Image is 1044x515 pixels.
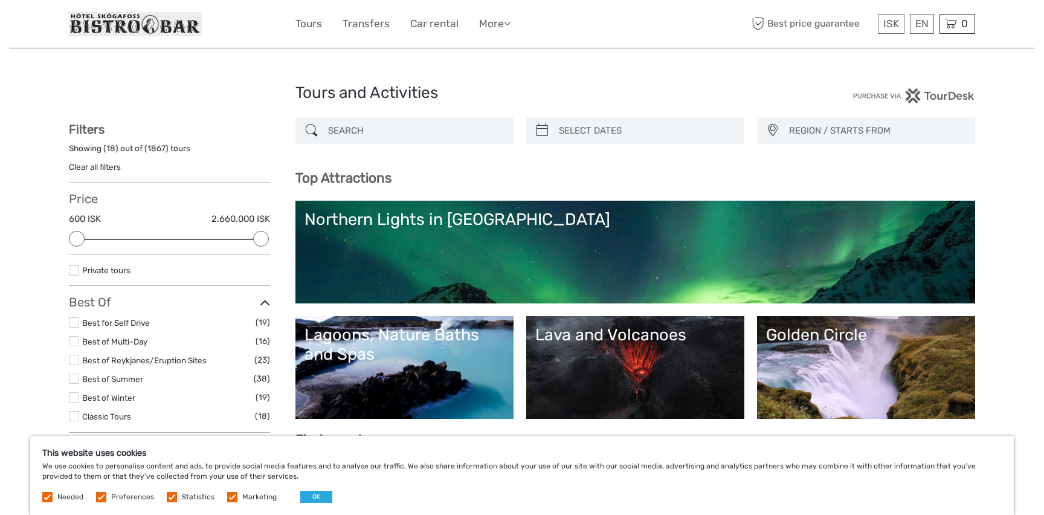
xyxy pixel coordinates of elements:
[766,325,966,410] a: Golden Circle
[883,18,899,30] span: ISK
[57,492,83,502] label: Needed
[959,18,970,30] span: 0
[304,210,966,229] div: Northern Lights in [GEOGRAPHIC_DATA]
[30,436,1014,515] div: We use cookies to personalise content and ads, to provide social media features and to analyse ou...
[69,122,105,137] strong: Filters
[82,412,131,421] a: Classic Tours
[69,143,270,161] div: Showing ( ) out of ( ) tours
[254,353,270,367] span: (23)
[182,492,214,502] label: Statistics
[69,213,101,225] label: 600 ISK
[42,448,1002,458] h5: This website uses cookies
[147,143,166,154] label: 1867
[784,121,969,141] button: REGION / STARTS FROM
[256,390,270,404] span: (19)
[410,15,459,33] a: Car rental
[852,88,975,103] img: PurchaseViaTourDesk.png
[479,15,511,33] a: More
[69,12,202,36] img: 370-9bfd279c-32cd-4bcc-8cdf-8c172563a8eb_logo_small.jpg
[242,492,277,502] label: Marketing
[295,170,391,186] b: Top Attractions
[910,14,934,34] div: EN
[300,491,332,503] button: OK
[82,337,147,346] a: Best of Multi-Day
[304,210,966,294] a: Northern Lights in [GEOGRAPHIC_DATA]
[69,162,121,172] a: Clear all filters
[256,334,270,348] span: (16)
[69,295,270,309] h3: Best Of
[106,143,115,154] label: 18
[82,265,130,275] a: Private tours
[295,15,322,33] a: Tours
[749,14,875,34] span: Best price guarantee
[82,393,135,403] a: Best of Winter
[254,372,270,386] span: (38)
[295,83,749,103] h1: Tours and Activities
[295,432,385,448] b: Find your tour
[82,374,143,384] a: Best of Summer
[82,355,207,365] a: Best of Reykjanes/Eruption Sites
[211,213,270,225] label: 2.660.000 ISK
[343,15,390,33] a: Transfers
[323,120,507,141] input: SEARCH
[535,325,735,410] a: Lava and Volcanoes
[111,492,154,502] label: Preferences
[304,325,504,364] div: Lagoons, Nature Baths and Spas
[554,120,738,141] input: SELECT DATES
[766,325,966,345] div: Golden Circle
[69,192,270,206] h3: Price
[256,316,270,329] span: (19)
[535,325,735,345] div: Lava and Volcanoes
[304,325,504,410] a: Lagoons, Nature Baths and Spas
[82,318,150,328] a: Best for Self Drive
[255,409,270,423] span: (18)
